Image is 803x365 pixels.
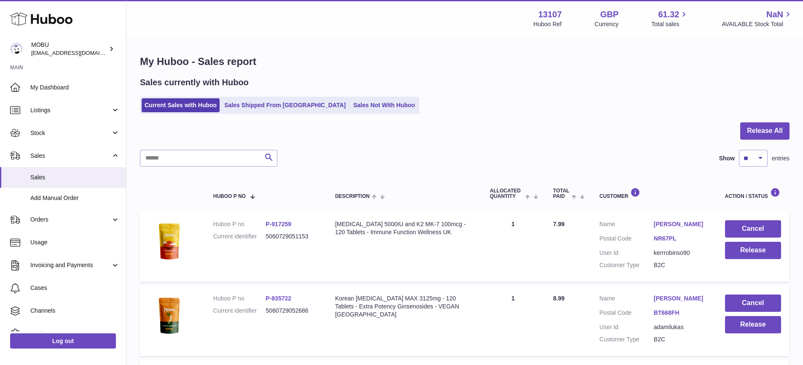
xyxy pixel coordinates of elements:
img: $_57.PNG [148,220,191,262]
button: Cancel [725,295,781,312]
dt: Customer Type [599,335,654,343]
span: Cases [30,284,120,292]
span: AVAILABLE Stock Total [722,20,793,28]
button: Release [725,316,781,333]
dd: B2C [654,335,708,343]
span: Huboo P no [213,194,246,199]
a: Sales Not With Huboo [350,98,418,112]
div: MOBU [31,41,107,57]
span: Description [335,194,370,199]
span: Usage [30,238,120,246]
span: Invoicing and Payments [30,261,111,269]
a: Log out [10,333,116,349]
span: Channels [30,307,120,315]
div: [MEDICAL_DATA] 5000IU and K2 MK-7 100mcg - 120 Tablets - Immune Function Wellness UK [335,220,473,236]
a: [PERSON_NAME] [654,295,708,303]
dt: Customer Type [599,261,654,269]
span: NaN [766,9,783,20]
dt: User Id [599,249,654,257]
span: Sales [30,173,120,181]
span: entries [772,154,790,162]
button: Cancel [725,220,781,238]
img: $_57.PNG [148,295,191,337]
h2: Sales currently with Huboo [140,77,249,88]
span: Add Manual Order [30,194,120,202]
dd: kerrrobinso90 [654,249,708,257]
dt: Huboo P no [213,295,266,303]
a: BT668FH [654,309,708,317]
button: Release [725,242,781,259]
span: 61.32 [658,9,679,20]
div: Currency [595,20,619,28]
dt: Name [599,295,654,305]
div: Huboo Ref [534,20,562,28]
h1: My Huboo - Sales report [140,55,790,68]
a: NR67PL [654,235,708,243]
a: NaN AVAILABLE Stock Total [722,9,793,28]
div: Customer [599,188,708,199]
dt: Current identifier [213,233,266,241]
dd: B2C [654,261,708,269]
button: Release All [740,122,790,140]
dt: Current identifier [213,307,266,315]
span: Stock [30,129,111,137]
span: Settings [30,330,120,338]
a: 61.32 Total sales [651,9,689,28]
td: 1 [481,286,545,356]
div: Korean [MEDICAL_DATA] MAX 3125mg - 120 Tablets - Extra Potency Ginsenosides - VEGAN [GEOGRAPHIC_D... [335,295,473,319]
img: mo@mobu.co.uk [10,43,23,55]
a: [PERSON_NAME] [654,220,708,228]
td: 1 [481,212,545,282]
span: Listings [30,106,111,114]
label: Show [719,154,735,162]
span: 7.99 [553,221,564,227]
span: ALLOCATED Quantity [490,188,523,199]
a: P-935722 [266,295,291,302]
span: 8.99 [553,295,564,302]
dt: Name [599,220,654,230]
dt: Postal Code [599,235,654,245]
strong: GBP [600,9,618,20]
a: Current Sales with Huboo [142,98,220,112]
strong: 13107 [538,9,562,20]
span: [EMAIL_ADDRESS][DOMAIN_NAME] [31,49,124,56]
dd: adamilukas [654,323,708,331]
dt: Huboo P no [213,220,266,228]
dt: User Id [599,323,654,331]
a: Sales Shipped From [GEOGRAPHIC_DATA] [221,98,349,112]
dd: 5060729051153 [266,233,318,241]
a: P-917259 [266,221,291,227]
span: My Dashboard [30,84,120,92]
span: Total sales [651,20,689,28]
dt: Postal Code [599,309,654,319]
dd: 5060729052686 [266,307,318,315]
span: Total paid [553,188,569,199]
span: Orders [30,216,111,224]
span: Sales [30,152,111,160]
div: Action / Status [725,188,781,199]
